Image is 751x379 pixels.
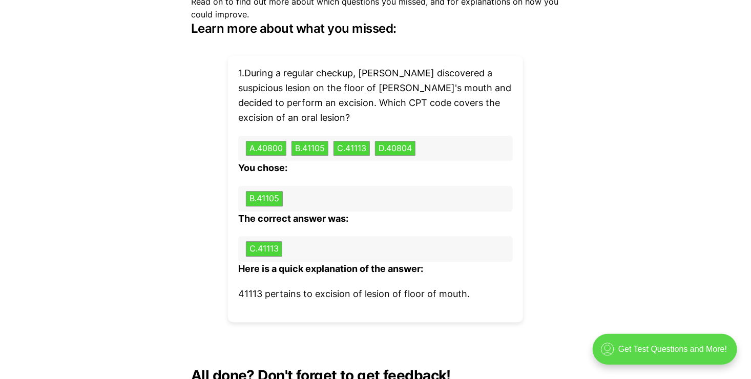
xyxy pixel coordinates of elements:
[238,287,513,302] p: 41113 pertains to excision of lesion of floor of mouth.
[191,22,560,36] h3: Learn more about what you missed:
[291,141,328,156] button: B.41105
[375,141,415,156] button: D.40804
[238,263,423,274] b: Here is a quick explanation of the answer:
[246,241,282,257] button: C.41113
[333,141,370,156] button: C.41113
[238,213,348,224] b: The correct answer was:
[246,141,286,156] button: A.40800
[238,66,513,125] p: 1 . During a regular checkup, [PERSON_NAME] discovered a suspicious lesion on the floor of [PERSO...
[584,329,751,379] iframe: portal-trigger
[238,162,287,173] b: You chose:
[246,191,283,206] button: B.41105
